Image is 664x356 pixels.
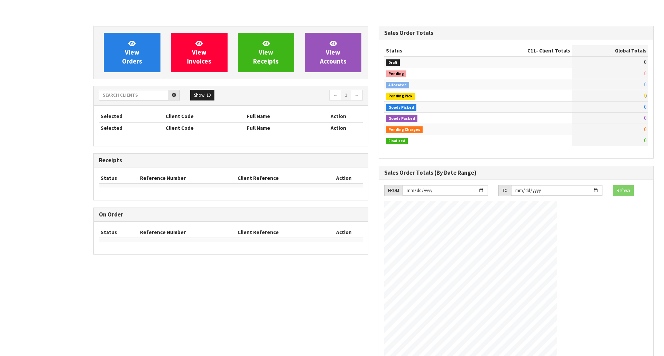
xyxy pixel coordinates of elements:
span: 0 [644,92,646,99]
span: 0 [644,115,646,121]
a: 1 [341,90,351,101]
h3: Sales Order Totals [384,30,648,36]
span: Pending Charges [386,126,423,133]
a: ViewInvoices [171,33,228,72]
a: → [351,90,363,101]
th: Action [314,122,363,133]
th: Full Name [245,111,314,122]
button: Refresh [613,185,634,196]
span: 0 [644,137,646,144]
span: Pending Pick [386,93,415,100]
span: 0 [644,59,646,65]
th: Reference Number [138,227,236,238]
a: ← [329,90,341,101]
span: Goods Packed [386,115,417,122]
span: Finalised [386,138,408,145]
th: Client Code [164,111,245,122]
th: - Client Totals [471,45,572,56]
input: Search clients [99,90,168,100]
div: FROM [384,185,403,196]
span: Pending [386,70,406,77]
span: Allocated [386,82,409,89]
button: Show: 10 [190,90,214,101]
a: ViewOrders [104,33,160,72]
a: ViewAccounts [305,33,361,72]
span: View Accounts [320,39,347,65]
span: View Invoices [187,39,211,65]
span: View Orders [122,39,142,65]
th: Action [314,111,363,122]
span: 0 [644,70,646,77]
th: Status [99,173,138,184]
h3: Receipts [99,157,363,164]
span: 0 [644,126,646,133]
th: Status [384,45,471,56]
h3: On Order [99,211,363,218]
span: Draft [386,59,400,66]
span: 0 [644,81,646,88]
span: C11 [527,47,536,54]
span: 0 [644,104,646,110]
span: View Receipts [253,39,279,65]
th: Status [99,227,138,238]
th: Action [325,173,363,184]
th: Selected [99,111,164,122]
span: Goods Picked [386,104,416,111]
div: TO [498,185,511,196]
h3: Sales Order Totals (By Date Range) [384,170,648,176]
th: Selected [99,122,164,133]
a: ViewReceipts [238,33,295,72]
th: Client Reference [236,227,325,238]
th: Reference Number [138,173,236,184]
th: Client Reference [236,173,325,184]
th: Full Name [245,122,314,133]
th: Action [325,227,363,238]
nav: Page navigation [236,90,363,102]
th: Global Totals [572,45,648,56]
th: Client Code [164,122,245,133]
